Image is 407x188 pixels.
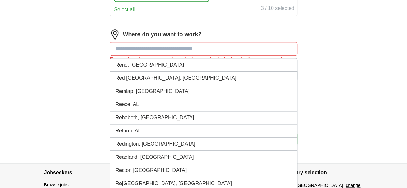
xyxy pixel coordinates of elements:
li: adland, [GEOGRAPHIC_DATA] [110,151,297,164]
li: ece, AL [110,98,297,111]
li: hobeth, [GEOGRAPHIC_DATA] [110,111,297,124]
li: no, [GEOGRAPHIC_DATA] [110,58,297,72]
li: mlap, [GEOGRAPHIC_DATA] [110,85,297,98]
strong: Re [115,88,122,94]
strong: Re [115,115,122,120]
label: Where do you want to work? [123,30,201,39]
a: Browse jobs [44,182,69,187]
li: dington, [GEOGRAPHIC_DATA] [110,138,297,151]
strong: Re [115,141,122,147]
li: d [GEOGRAPHIC_DATA], [GEOGRAPHIC_DATA] [110,72,297,85]
li: form, AL [110,124,297,138]
img: location.png [110,29,120,40]
strong: Re [115,181,122,186]
div: 3 / 10 selected [261,4,294,13]
strong: Re [115,75,122,81]
h4: Country selection [283,164,363,182]
strong: Re [115,167,122,173]
strong: Re [115,102,122,107]
strong: Re [115,154,122,160]
strong: Re [115,62,122,67]
li: ctor, [GEOGRAPHIC_DATA] [110,164,297,177]
button: Select all [114,6,135,13]
strong: Re [115,128,122,133]
div: Enter a location and select from the list, or check the box for fully remote roles [110,56,297,63]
